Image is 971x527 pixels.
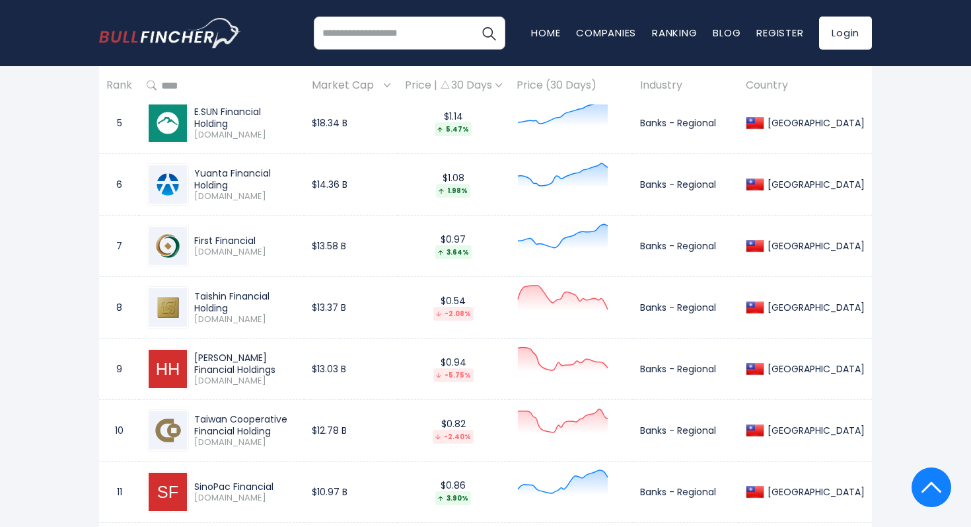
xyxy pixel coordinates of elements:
[819,17,872,50] a: Login
[433,307,474,321] div: -2.08%
[764,240,865,252] div: [GEOGRAPHIC_DATA]
[764,117,865,129] div: [GEOGRAPHIC_DATA]
[99,66,139,105] th: Rank
[99,93,139,154] td: 5
[149,165,187,204] img: 2885.TW.png
[99,277,139,339] td: 8
[99,462,139,523] td: 11
[633,400,738,462] td: Banks - Regional
[305,154,398,216] td: $14.36 B
[576,26,636,40] a: Companies
[764,425,865,436] div: [GEOGRAPHIC_DATA]
[194,376,297,387] span: [DOMAIN_NAME]
[305,400,398,462] td: $12.78 B
[194,352,297,376] div: [PERSON_NAME] Financial Holdings
[312,75,380,96] span: Market Cap
[633,66,738,105] th: Industry
[305,339,398,400] td: $13.03 B
[435,122,472,136] div: 5.47%
[633,154,738,216] td: Banks - Regional
[194,167,297,191] div: Yuanta Financial Holding
[405,418,502,444] div: $0.82
[633,339,738,400] td: Banks - Regional
[738,66,872,105] th: Country
[633,277,738,339] td: Banks - Regional
[99,18,241,48] img: bullfincher logo
[633,93,738,154] td: Banks - Regional
[472,17,505,50] button: Search
[633,462,738,523] td: Banks - Regional
[149,288,187,327] img: 2887.TW.png
[405,479,502,505] div: $0.86
[305,93,398,154] td: $18.34 B
[633,216,738,277] td: Banks - Regional
[99,400,139,462] td: 10
[149,104,187,142] img: 2884.TW.png
[433,430,474,444] div: -2.40%
[435,491,471,505] div: 3.90%
[99,18,241,48] a: Go to homepage
[509,66,633,105] th: Price (30 Days)
[436,184,470,198] div: 1.98%
[531,26,560,40] a: Home
[405,110,502,136] div: $1.14
[194,290,297,314] div: Taishin Financial Holding
[149,227,187,265] img: 2892.TW.png
[99,339,139,400] td: 9
[305,462,398,523] td: $10.97 B
[764,486,865,498] div: [GEOGRAPHIC_DATA]
[405,356,502,382] div: $0.94
[756,26,803,40] a: Register
[405,79,502,93] div: Price | 30 Days
[764,179,865,190] div: [GEOGRAPHIC_DATA]
[433,368,474,382] div: -5.75%
[652,26,697,40] a: Ranking
[405,233,502,259] div: $0.97
[194,413,297,437] div: Taiwan Cooperative Financial Holding
[194,247,297,258] span: [DOMAIN_NAME]
[194,314,297,325] span: [DOMAIN_NAME]
[99,154,139,216] td: 6
[713,26,740,40] a: Blog
[764,302,865,313] div: [GEOGRAPHIC_DATA]
[305,277,398,339] td: $13.37 B
[764,363,865,375] div: [GEOGRAPHIC_DATA]
[435,245,472,259] div: 3.64%
[405,172,502,198] div: $1.08
[194,493,297,504] span: [DOMAIN_NAME]
[194,191,297,202] span: [DOMAIN_NAME]
[194,235,297,247] div: First Financial
[149,411,187,450] img: 5880.TW.png
[194,130,297,141] span: [DOMAIN_NAME]
[99,216,139,277] td: 7
[194,481,297,493] div: SinoPac Financial
[194,106,297,130] div: E.SUN Financial Holding
[305,216,398,277] td: $13.58 B
[405,295,502,321] div: $0.54
[194,437,297,448] span: [DOMAIN_NAME]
